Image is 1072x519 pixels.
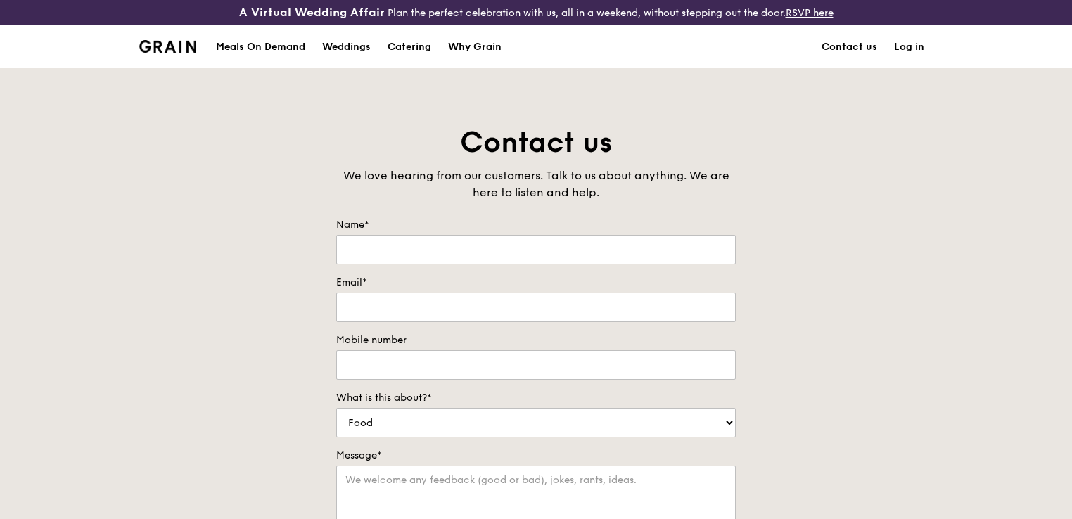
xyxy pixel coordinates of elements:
div: Catering [388,26,431,68]
h1: Contact us [336,124,736,162]
a: Contact us [813,26,886,68]
a: Log in [886,26,933,68]
div: Why Grain [448,26,502,68]
label: Name* [336,218,736,232]
label: Message* [336,449,736,463]
a: Catering [379,26,440,68]
a: Why Grain [440,26,510,68]
label: What is this about?* [336,391,736,405]
div: We love hearing from our customers. Talk to us about anything. We are here to listen and help. [336,167,736,201]
label: Mobile number [336,333,736,347]
label: Email* [336,276,736,290]
a: RSVP here [786,7,834,19]
div: Meals On Demand [216,26,305,68]
a: Weddings [314,26,379,68]
a: GrainGrain [139,25,196,67]
h3: A Virtual Wedding Affair [239,6,385,20]
img: Grain [139,40,196,53]
div: Plan the perfect celebration with us, all in a weekend, without stepping out the door. [179,6,893,20]
div: Weddings [322,26,371,68]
